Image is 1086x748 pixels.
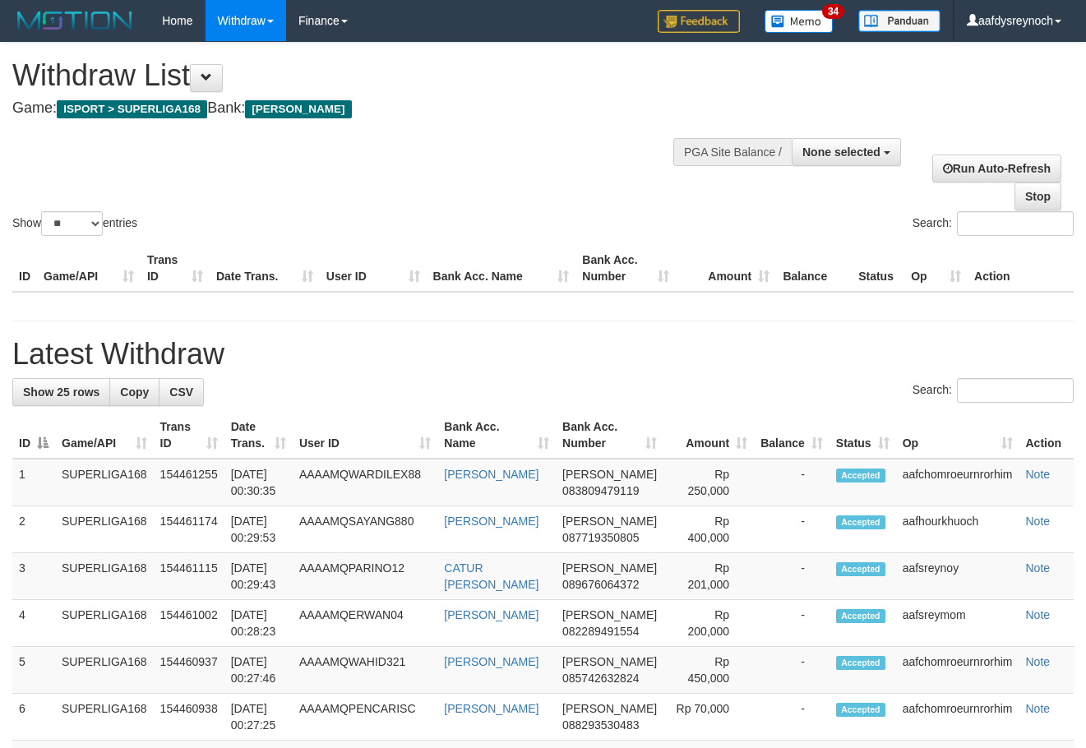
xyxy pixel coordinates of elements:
[55,647,154,694] td: SUPERLIGA168
[957,378,1074,403] input: Search:
[562,561,657,575] span: [PERSON_NAME]
[427,245,576,292] th: Bank Acc. Name
[562,718,639,732] span: Copy 088293530483 to clipboard
[12,378,110,406] a: Show 25 rows
[754,600,830,647] td: -
[663,506,754,553] td: Rp 400,000
[663,412,754,459] th: Amount: activate to sort column ascending
[55,506,154,553] td: SUPERLIGA168
[210,245,320,292] th: Date Trans.
[562,672,639,685] span: Copy 085742632824 to clipboard
[754,647,830,694] td: -
[896,647,1019,694] td: aafchomroeurnrorhim
[765,10,834,33] img: Button%20Memo.svg
[836,515,885,529] span: Accepted
[12,338,1074,371] h1: Latest Withdraw
[224,694,293,741] td: [DATE] 00:27:25
[836,609,885,623] span: Accepted
[830,412,896,459] th: Status: activate to sort column ascending
[437,412,556,459] th: Bank Acc. Name: activate to sort column ascending
[12,412,55,459] th: ID: activate to sort column descending
[320,245,427,292] th: User ID
[673,138,792,166] div: PGA Site Balance /
[293,553,437,600] td: AAAAMQPARINO12
[293,506,437,553] td: AAAAMQSAYANG880
[57,100,207,118] span: ISPORT > SUPERLIGA168
[12,506,55,553] td: 2
[1026,608,1051,621] a: Note
[154,459,224,506] td: 154461255
[575,245,676,292] th: Bank Acc. Number
[1019,412,1074,459] th: Action
[12,694,55,741] td: 6
[836,656,885,670] span: Accepted
[556,412,663,459] th: Bank Acc. Number: activate to sort column ascending
[293,694,437,741] td: AAAAMQPENCARISC
[1026,515,1051,528] a: Note
[224,647,293,694] td: [DATE] 00:27:46
[896,412,1019,459] th: Op: activate to sort column ascending
[822,4,844,19] span: 34
[913,211,1074,236] label: Search:
[896,459,1019,506] td: aafchomroeurnrorhim
[12,647,55,694] td: 5
[852,245,904,292] th: Status
[154,506,224,553] td: 154461174
[904,245,968,292] th: Op
[293,459,437,506] td: AAAAMQWARDILEX88
[41,211,103,236] select: Showentries
[12,245,37,292] th: ID
[1026,468,1051,481] a: Note
[12,459,55,506] td: 1
[293,412,437,459] th: User ID: activate to sort column ascending
[562,484,639,497] span: Copy 083809479119 to clipboard
[293,600,437,647] td: AAAAMQERWAN04
[154,694,224,741] td: 154460938
[224,600,293,647] td: [DATE] 00:28:23
[293,647,437,694] td: AAAAMQWAHID321
[120,386,149,399] span: Copy
[663,459,754,506] td: Rp 250,000
[444,468,538,481] a: [PERSON_NAME]
[562,655,657,668] span: [PERSON_NAME]
[224,412,293,459] th: Date Trans.: activate to sort column ascending
[562,702,657,715] span: [PERSON_NAME]
[562,608,657,621] span: [PERSON_NAME]
[957,211,1074,236] input: Search:
[55,600,154,647] td: SUPERLIGA168
[23,386,99,399] span: Show 25 rows
[896,694,1019,741] td: aafchomroeurnrorhim
[836,469,885,483] span: Accepted
[154,600,224,647] td: 154461002
[836,562,885,576] span: Accepted
[444,515,538,528] a: [PERSON_NAME]
[562,531,639,544] span: Copy 087719350805 to clipboard
[444,608,538,621] a: [PERSON_NAME]
[141,245,210,292] th: Trans ID
[858,10,940,32] img: panduan.png
[663,553,754,600] td: Rp 201,000
[754,553,830,600] td: -
[754,412,830,459] th: Balance: activate to sort column ascending
[836,703,885,717] span: Accepted
[754,459,830,506] td: -
[792,138,901,166] button: None selected
[224,553,293,600] td: [DATE] 00:29:43
[754,506,830,553] td: -
[1026,702,1051,715] a: Note
[913,378,1074,403] label: Search:
[562,578,639,591] span: Copy 089676064372 to clipboard
[55,459,154,506] td: SUPERLIGA168
[12,8,137,33] img: MOTION_logo.png
[776,245,852,292] th: Balance
[55,553,154,600] td: SUPERLIGA168
[663,600,754,647] td: Rp 200,000
[676,245,776,292] th: Amount
[37,245,141,292] th: Game/API
[224,459,293,506] td: [DATE] 00:30:35
[802,145,880,159] span: None selected
[154,412,224,459] th: Trans ID: activate to sort column ascending
[154,647,224,694] td: 154460937
[663,694,754,741] td: Rp 70,000
[12,600,55,647] td: 4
